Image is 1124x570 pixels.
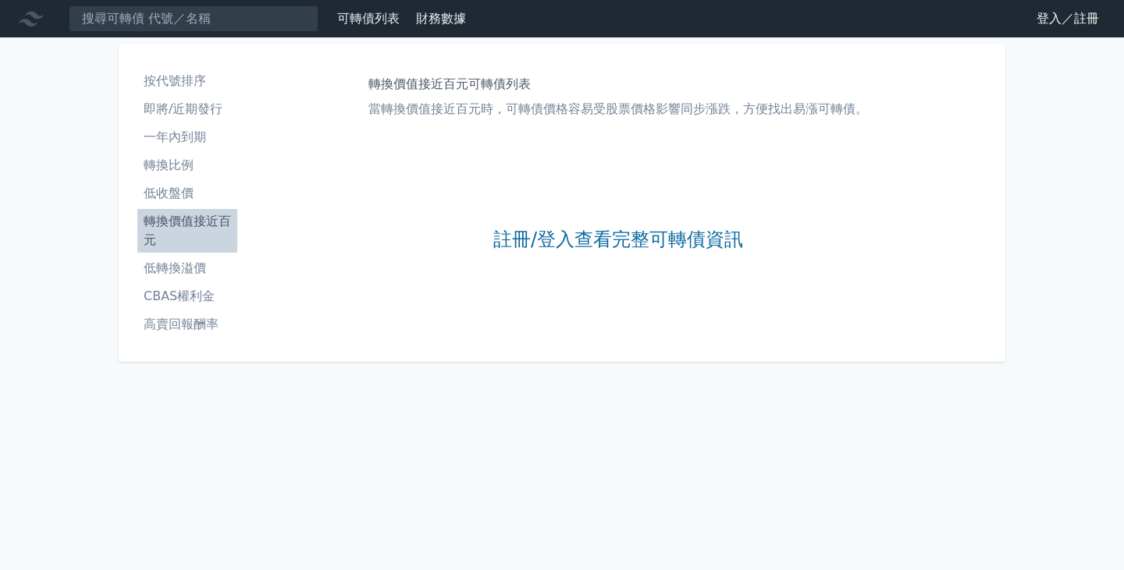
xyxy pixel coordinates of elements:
a: 即將/近期發行 [137,97,237,122]
a: 財務數據 [416,11,466,26]
a: 按代號排序 [137,69,237,94]
a: 低收盤價 [137,181,237,206]
li: 按代號排序 [137,72,237,90]
a: 註冊/登入查看完整可轉債資訊 [493,228,743,253]
a: CBAS權利金 [137,284,237,309]
li: 一年內到期 [137,128,237,147]
a: 轉換比例 [137,153,237,178]
li: CBAS權利金 [137,287,237,306]
li: 轉換價值接近百元 [137,212,237,250]
a: 一年內到期 [137,125,237,150]
a: 可轉債列表 [337,11,400,26]
li: 低收盤價 [137,184,237,203]
input: 搜尋可轉債 代號／名稱 [69,5,318,32]
li: 即將/近期發行 [137,100,237,119]
li: 高賣回報酬率 [137,315,237,334]
a: 高賣回報酬率 [137,312,237,337]
a: 轉換價值接近百元 [137,209,237,253]
li: 轉換比例 [137,156,237,175]
h1: 轉換價值接近百元可轉債列表 [368,75,868,94]
a: 登入／註冊 [1024,6,1112,31]
li: 低轉換溢價 [137,259,237,278]
p: 當轉換價值接近百元時，可轉債價格容易受股票價格影響同步漲跌，方便找出易漲可轉債。 [368,100,868,119]
a: 低轉換溢價 [137,256,237,281]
